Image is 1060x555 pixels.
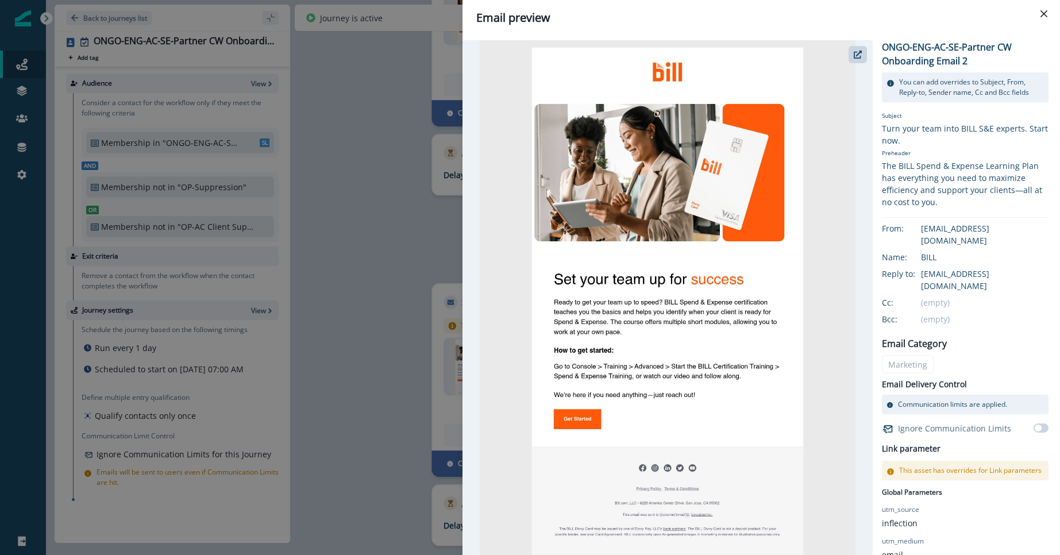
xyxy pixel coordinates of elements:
[882,147,1049,160] p: Preheader
[899,77,1044,98] p: You can add overrides to Subject, From, Reply-to, Sender name, Cc and Bcc fields
[480,40,855,555] img: email asset unavailable
[882,160,1049,208] div: The BILL Spend & Expense Learning Plan has everything you need to maximize efficiency and support...
[921,296,1049,309] div: (empty)
[882,504,919,515] p: utm_source
[882,111,1049,122] p: Subject
[882,222,939,234] div: From:
[921,313,1049,325] div: (empty)
[921,251,1049,263] div: BILL
[882,40,1049,68] p: ONGO-ENG-AC-SE-Partner CW Onboarding Email 2
[882,268,939,280] div: Reply to:
[476,9,1046,26] div: Email preview
[899,465,1042,476] p: This asset has overrides for Link parameters
[1035,5,1053,23] button: Close
[882,442,940,456] h2: Link parameter
[882,485,942,498] p: Global Parameters
[882,251,939,263] div: Name:
[882,536,924,546] p: utm_medium
[882,517,918,529] p: inflection
[882,122,1049,147] div: Turn your team into BILL S&E experts. Start now.
[921,268,1049,292] div: [EMAIL_ADDRESS][DOMAIN_NAME]
[882,296,939,309] div: Cc:
[882,313,939,325] div: Bcc:
[921,222,1049,246] div: [EMAIL_ADDRESS][DOMAIN_NAME]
